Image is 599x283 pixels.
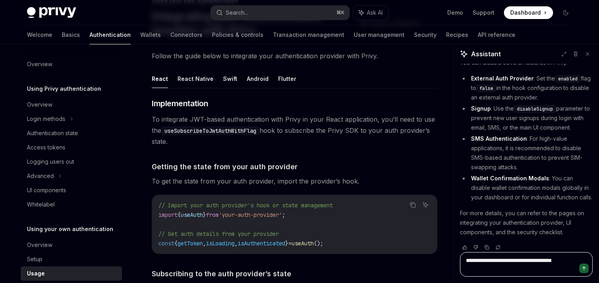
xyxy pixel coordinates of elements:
span: = [288,240,292,247]
a: Recipes [446,25,468,44]
div: Whitelabel [27,200,55,209]
div: Login methods [27,114,65,124]
span: } [203,211,206,218]
span: isLoading [206,240,235,247]
span: false [479,85,493,92]
span: Getting the state from your auth provider [152,161,298,172]
div: Overview [27,59,52,69]
a: Authentication state [21,126,122,140]
span: Subscribing to the auth provider’s state [152,268,291,279]
span: Implementation [152,98,208,109]
span: 'your-auth-provider' [219,211,282,218]
strong: Signup [471,105,491,112]
a: Usage [21,266,122,281]
span: enabled [558,76,578,82]
a: Whitelabel [21,197,122,212]
div: Authentication state [27,128,78,138]
a: Basics [62,25,80,44]
strong: External Auth Provider [471,75,534,82]
span: from [206,211,219,218]
button: React [152,69,168,88]
a: Overview [21,98,122,112]
span: To integrate JWT-based authentication with Privy in your React application, you’ll need to use th... [152,114,437,147]
button: Ask AI [420,200,431,210]
a: Logging users out [21,155,122,169]
div: Setup [27,254,42,264]
span: useAuth [181,211,203,218]
span: (); [314,240,323,247]
span: // Get auth details from your provider [158,230,279,237]
span: Follow the guide below to integrate your authentication provider with Privy. [152,50,437,61]
span: { [177,211,181,218]
a: Welcome [27,25,52,44]
a: Overview [21,238,122,252]
h5: Using Privy authentication [27,84,101,94]
h5: Using your own authentication [27,224,113,234]
span: ; [282,211,285,218]
span: } [285,240,288,247]
a: Wallets [140,25,161,44]
span: getToken [177,240,203,247]
a: Overview [21,57,122,71]
button: Flutter [278,69,296,88]
button: Swift [223,69,237,88]
p: For more details, you can refer to the pages on integrating your authentication provider, UI comp... [460,208,593,237]
span: { [174,240,177,247]
li: : You can disable wallet confirmation modals globally in your dashboard or for individual functio... [460,174,593,202]
a: Support [473,9,494,17]
a: Connectors [170,25,202,44]
span: disableSignup [517,106,553,112]
button: Toggle dark mode [559,6,572,19]
span: useAuth [292,240,314,247]
button: Copy the contents from the code block [408,200,418,210]
div: Overview [27,240,52,250]
button: Ask AI [353,6,388,20]
span: , [235,240,238,247]
button: Search...⌘K [211,6,349,20]
span: Dashboard [510,9,541,17]
span: import [158,211,177,218]
a: Policies & controls [212,25,263,44]
a: Setup [21,252,122,266]
li: : For high-value applications, it is recommended to disable SMS-based authentication to prevent S... [460,134,593,172]
button: React Native [177,69,214,88]
a: User management [354,25,404,44]
span: Ask AI [367,9,383,17]
div: Overview [27,100,52,109]
strong: Wallet Confirmation Modals [471,175,549,182]
a: Transaction management [273,25,344,44]
div: Access tokens [27,143,65,152]
div: UI components [27,185,66,195]
div: Logging users out [27,157,74,166]
span: To get the state from your auth provider, import the provider’s hook. [152,176,437,187]
a: Dashboard [504,6,553,19]
a: API reference [478,25,515,44]
span: Assistant [471,49,501,59]
img: dark logo [27,7,76,18]
span: const [158,240,174,247]
span: , [203,240,206,247]
a: Demo [447,9,463,17]
span: isAuthenticated [238,240,285,247]
code: useSubscribeToJwtAuthWithFlag [161,126,259,135]
div: Search... [226,8,248,17]
li: : Use the parameter to prevent new user signups during login with email, SMS, or the main UI comp... [460,104,593,132]
a: Security [414,25,437,44]
button: Android [247,69,269,88]
a: Access tokens [21,140,122,155]
span: ⌘ K [336,10,345,16]
div: Usage [27,269,45,278]
a: UI components [21,183,122,197]
li: : Set the flag to in the hook configuration to disable an external auth provider. [460,74,593,102]
a: Authentication [90,25,131,44]
button: Send message [579,264,589,273]
div: Advanced [27,171,54,181]
span: // Import your auth provider's hook or state management [158,202,333,209]
strong: SMS Authentication [471,135,527,142]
